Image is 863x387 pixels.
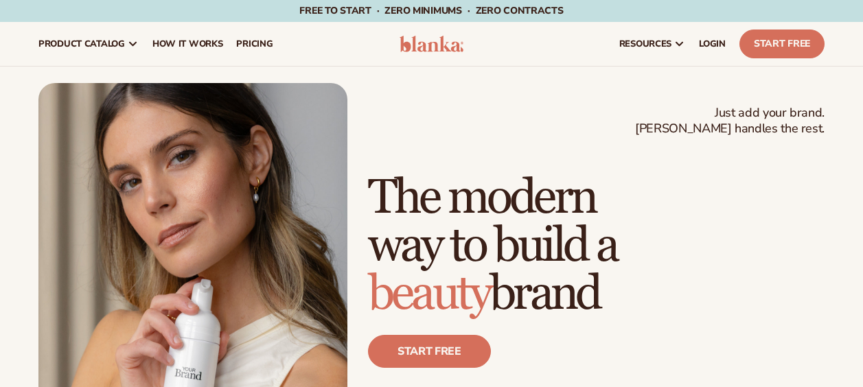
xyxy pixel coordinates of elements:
[619,38,671,49] span: resources
[739,30,825,58] a: Start Free
[38,38,125,49] span: product catalog
[229,22,279,66] a: pricing
[236,38,273,49] span: pricing
[32,22,146,66] a: product catalog
[368,174,825,318] h1: The modern way to build a brand
[400,36,464,52] img: logo
[699,38,726,49] span: LOGIN
[368,265,490,323] span: beauty
[152,38,223,49] span: How It Works
[612,22,692,66] a: resources
[692,22,733,66] a: LOGIN
[146,22,230,66] a: How It Works
[635,105,825,137] span: Just add your brand. [PERSON_NAME] handles the rest.
[299,4,563,17] span: Free to start · ZERO minimums · ZERO contracts
[368,335,491,368] a: Start free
